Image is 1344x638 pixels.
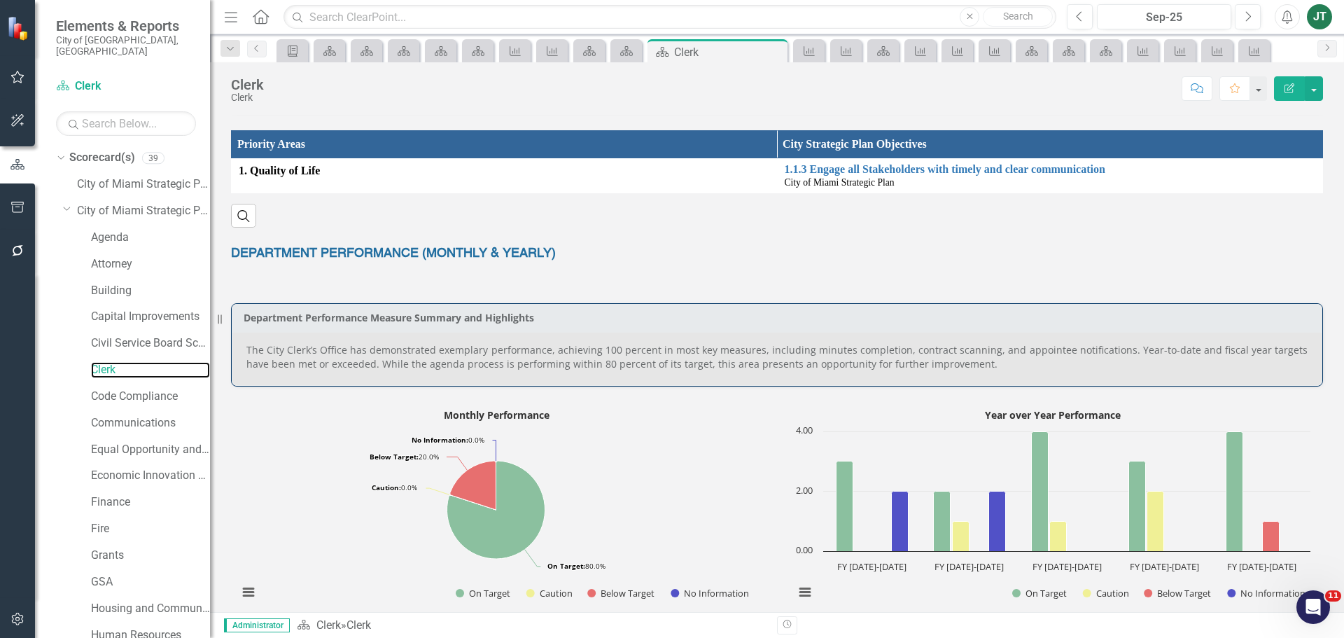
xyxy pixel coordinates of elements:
td: Double-Click to Edit [232,159,778,193]
a: Economic Innovation and Development [91,468,210,484]
text: FY [DATE]-[DATE] [934,560,1004,573]
a: Civil Service Board Scorecard [91,335,210,352]
div: Monthly Performance. Highcharts interactive chart. [231,404,766,614]
g: No Information, bar series 4 of 4 with 5 bars. [892,491,1296,551]
path: On Target, 4. [447,461,545,559]
path: Below Target, 1. [450,461,496,510]
a: Grants [91,548,210,564]
a: Finance [91,494,210,511]
button: Show Caution [1083,587,1129,599]
g: Below Target, bar series 3 of 4 with 5 bars. [875,521,1280,551]
div: Hey there, [29,293,226,307]
div: Automation & Integration - Data Loader [20,366,260,392]
a: Scorecard(s) [69,150,135,166]
p: The City Clerk’s Office has demonstrated exemplary performance, achieving 100 percent in most key... [246,343,1308,371]
button: View chart menu, Year over Year Performance [795,583,815,602]
text: 4.00 [796,424,813,436]
div: Product update🚀 ClearPoint Next 5.2 Release Highlights!Hey there, [14,225,266,319]
a: Capital Improvements [91,309,210,325]
div: Sep-25 [1102,9,1226,26]
div: ClearPoint Advanced Training [20,418,260,444]
a: Housing and Community Development [91,601,210,617]
text: 2.00 [796,484,813,497]
path: FY 2021-2022, 2. On Target. [934,491,951,551]
path: FY 2024-2025, 4. On Target. [1226,431,1243,551]
a: Clerk [316,618,341,632]
div: ClearPoint Advanced Training [29,424,234,438]
p: How can we help? [28,123,252,147]
span: Search [1003,11,1033,22]
button: Search [983,7,1053,27]
input: Search ClearPoint... [283,5,1056,29]
button: Show Caution [526,587,573,599]
img: Profile image for Jeff [203,22,231,50]
a: Clerk [56,78,196,95]
div: Clerk [231,77,264,92]
div: Ask a questionAI Agent and team can helpProfile image for Fin [14,165,266,218]
span: 11 [1325,590,1341,602]
text: 80.0% [547,561,605,571]
button: Help [210,437,280,493]
path: FY 2022-2023, 4. On Target. [1032,431,1049,551]
div: Clerk [346,618,371,632]
a: City of Miami Strategic Plan [77,176,210,193]
g: Caution, bar series 2 of 4 with 5 bars. [857,491,1259,551]
a: 1.1.3 Engage all Stakeholders with timely and clear communication [785,163,1316,176]
input: Search Below... [56,111,196,136]
a: Agenda [91,230,210,246]
svg: Interactive chart [787,404,1317,614]
button: Show Below Target [587,587,655,599]
text: Year over Year Performance [985,408,1121,422]
img: ClearPoint Strategy [6,15,32,41]
a: Communications [91,415,210,431]
button: Show On Target [1012,587,1067,599]
span: Search for help [29,340,113,354]
span: Help [234,472,256,482]
p: Hi [PERSON_NAME] [28,99,252,123]
span: City of Miami Strategic Plan [785,177,895,188]
div: JT [1307,4,1332,29]
div: » [297,618,766,634]
strong: DEPARTMENT PERFORMANCE (MONTHLY & YEARLY) [231,247,556,260]
tspan: Caution: [372,483,401,492]
a: Building [91,283,210,299]
button: Show No Information [1227,587,1305,599]
div: Clerk [674,43,784,61]
button: Show Below Target [1144,587,1212,599]
div: Automation & Integration - Data Loader [29,372,234,387]
h3: Department Performance Measure Summary and Highlights [244,312,1315,323]
text: FY [DATE]-[DATE] [1227,560,1296,573]
iframe: Intercom live chat [1296,590,1330,624]
small: City of [GEOGRAPHIC_DATA], [GEOGRAPHIC_DATA] [56,34,196,57]
a: Code Compliance [91,389,210,405]
div: 39 [142,152,164,164]
text: 0.0% [412,435,484,445]
path: FY 2022-2023, 1. Caution. [1050,521,1067,551]
div: Ask a question [29,176,212,191]
path: FY 2023-2024, 3. On Target. [1129,461,1146,551]
span: News [162,472,188,482]
a: Fire [91,521,210,537]
div: Clerk [231,92,264,103]
span: Messages [81,472,129,482]
td: Double-Click to Edit Right Click for Context Menu [777,159,1323,193]
text: 0.00 [796,543,813,556]
path: FY 2020-2021, 3. On Target. [836,461,853,551]
path: FY 2021-2022, 2. No Information. [989,491,1006,551]
button: Search for help [20,333,260,361]
g: On Target, bar series 1 of 4 with 5 bars. [836,431,1243,551]
div: AI Agent and team can help [29,191,212,206]
span: Home [19,472,50,482]
text: FY [DATE]-[DATE] [1032,560,1102,573]
img: Profile image for Tricia [176,22,204,50]
text: Monthly Performance [444,408,549,422]
a: Attorney [91,256,210,272]
tspan: On Target: [547,561,585,571]
a: Clerk [91,362,210,378]
button: Show No Information [671,587,748,599]
span: Administrator [224,618,290,632]
path: FY 2020-2021, 2. No Information. [892,491,909,551]
button: Sep-25 [1097,4,1231,29]
text: 20.0% [370,452,439,462]
a: City of Miami Strategic Plan (NEW) [77,203,210,219]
